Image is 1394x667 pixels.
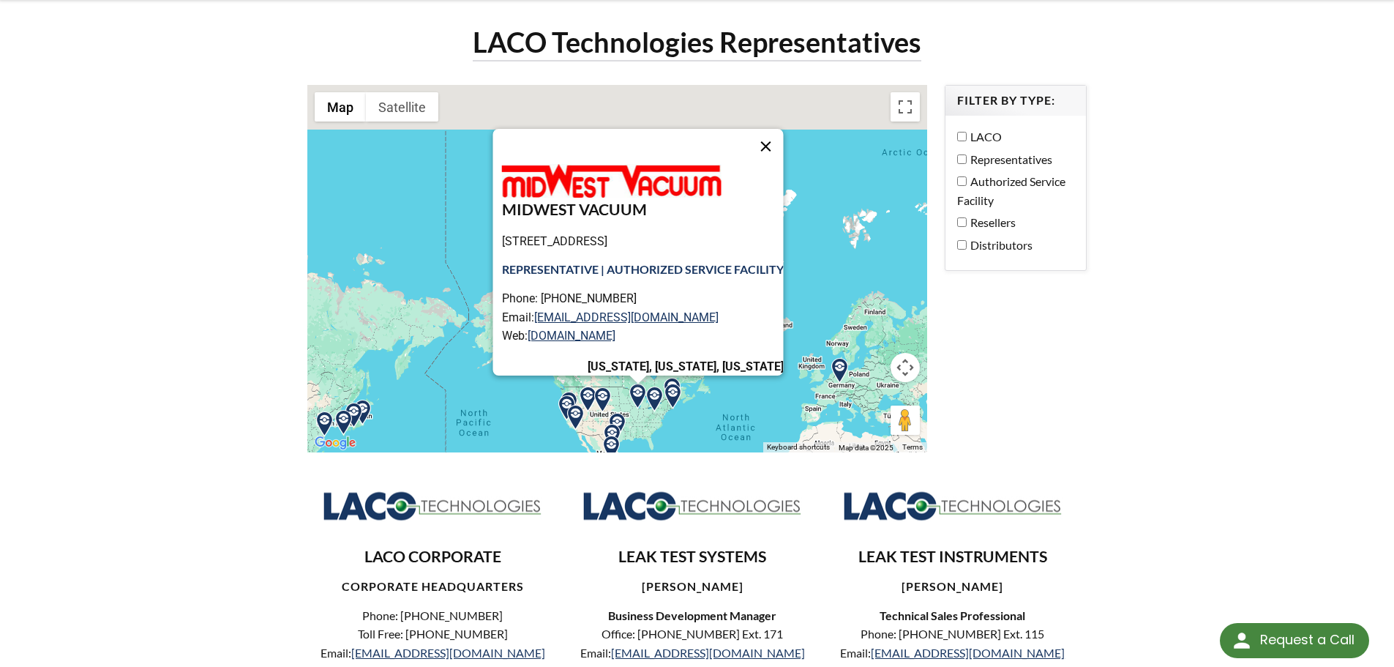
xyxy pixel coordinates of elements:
[1220,623,1369,658] div: Request a Call
[1230,629,1254,652] img: round button
[579,625,806,662] p: Office: [PHONE_NUMBER] Ext. 171 Email:
[957,213,1067,232] label: Resellers
[473,24,921,62] h1: LACO Technologies Representatives
[871,646,1065,660] a: [EMAIL_ADDRESS][DOMAIN_NAME]
[501,262,783,276] strong: Representative | Authorized Service Facility
[957,240,967,250] input: Distributors
[957,236,1067,255] label: Distributors
[527,329,615,343] a: [DOMAIN_NAME]
[957,154,967,164] input: Representatives
[957,127,1067,146] label: LACO
[891,353,920,382] button: Map camera controls
[501,164,721,198] img: Midwest-Vacuum_473x72.jpg
[957,172,1067,209] label: Authorized Service Facility
[642,579,743,593] strong: [PERSON_NAME]
[957,217,967,227] input: Resellers
[501,200,783,220] h3: MIDWEST VACUUM
[587,359,783,373] strong: [US_STATE], [US_STATE], [US_STATE]
[880,608,1025,622] strong: Technical Sales Professional
[891,406,920,435] button: Drag Pegman onto the map to open Street View
[319,606,547,663] p: Phone: [PHONE_NUMBER] Toll Free: [PHONE_NUMBER] Email:
[608,608,776,622] strong: Business Development Manager
[839,444,893,452] span: Map data ©2025
[501,232,783,251] p: [STREET_ADDRESS]
[311,433,359,452] img: Google
[839,625,1066,662] p: Phone: [PHONE_NUMBER] Ext. 115 Email:
[342,579,524,593] strong: CORPORATE HEADQUARTERS
[891,92,920,122] button: Toggle fullscreen view
[501,289,783,346] p: Phone: [PHONE_NUMBER] Email: Web:
[311,433,359,452] a: Open this area in Google Maps (opens a new window)
[366,92,438,122] button: Show satellite imagery
[1260,623,1354,657] div: Request a Call
[957,93,1074,108] h4: Filter by Type:
[957,176,967,186] input: Authorized Service Facility
[533,310,718,324] a: [EMAIL_ADDRESS][DOMAIN_NAME]
[767,442,830,452] button: Keyboard shortcuts
[315,92,366,122] button: Show street map
[351,646,545,660] a: [EMAIL_ADDRESS][DOMAIN_NAME]
[323,490,542,521] img: Logo_LACO-TECH_hi-res.jpg
[748,129,783,164] button: Close
[902,579,1003,593] strong: [PERSON_NAME]
[902,443,923,451] a: Terms (opens in new tab)
[611,646,805,660] a: [EMAIL_ADDRESS][DOMAIN_NAME]
[957,132,967,141] input: LACO
[957,150,1067,169] label: Representatives
[843,490,1063,521] img: Logo_LACO-TECH_hi-res.jpg
[839,547,1066,567] h3: LEAK TEST INSTRUMENTS
[582,490,802,521] img: Logo_LACO-TECH_hi-res.jpg
[319,547,547,567] h3: LACO CORPORATE
[579,547,806,567] h3: LEAK TEST SYSTEMS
